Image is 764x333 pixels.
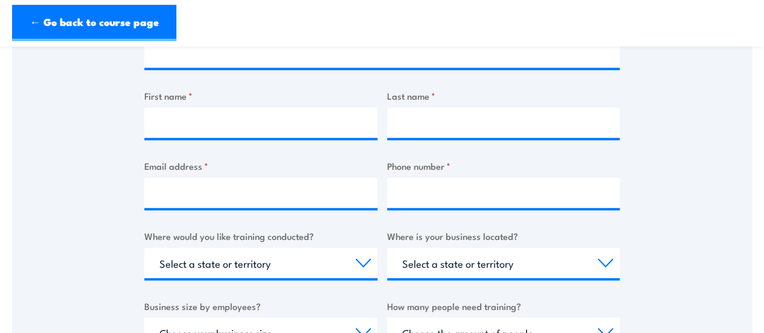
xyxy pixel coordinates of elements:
[12,5,176,41] a: ← Go back to course page
[387,229,620,243] label: Where is your business located?
[144,229,377,243] label: Where would you like training conducted?
[144,299,377,313] label: Business size by employees?
[144,159,377,173] label: Email address
[387,89,620,103] label: Last name
[387,159,620,173] label: Phone number
[387,299,620,313] label: How many people need training?
[144,89,377,103] label: First name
